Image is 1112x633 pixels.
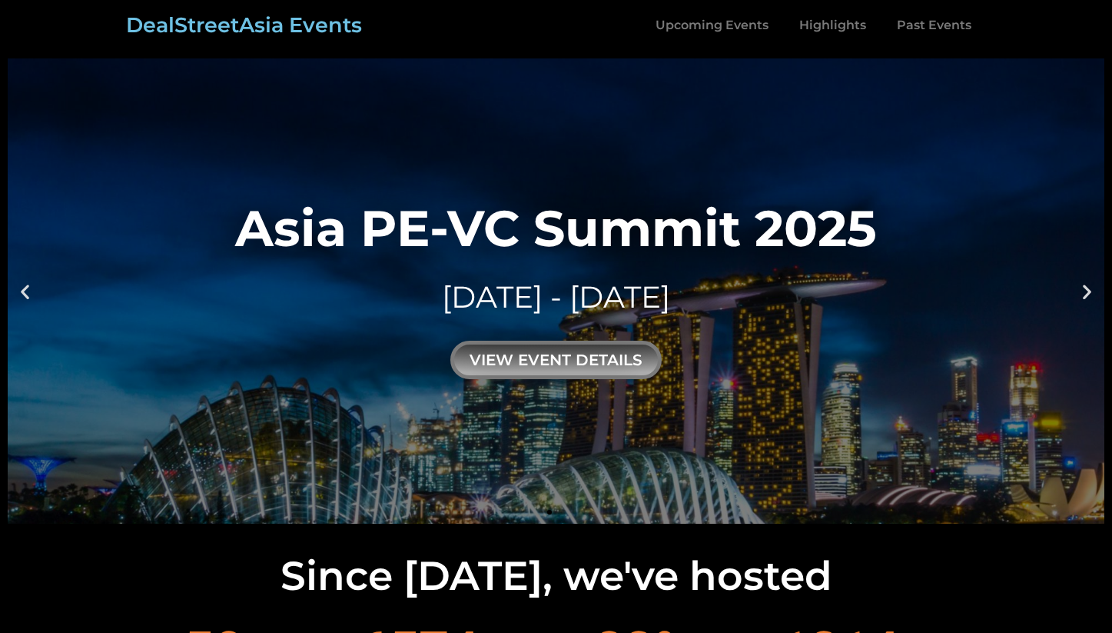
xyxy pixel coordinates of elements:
div: view event details [450,341,662,379]
div: Previous slide [15,282,35,301]
h2: Since [DATE], we've hosted [8,556,1104,596]
a: Highlights [784,8,881,43]
a: Asia PE-VC Summit 2025[DATE] - [DATE]view event details [8,58,1104,524]
span: Go to slide 1 [547,510,552,515]
span: Go to slide 2 [561,510,566,515]
div: Next slide [1077,282,1097,301]
a: DealStreetAsia Events [126,12,362,38]
a: Upcoming Events [640,8,784,43]
div: Asia PE-VC Summit 2025 [235,203,877,253]
a: Past Events [881,8,987,43]
div: [DATE] - [DATE] [235,276,877,318]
